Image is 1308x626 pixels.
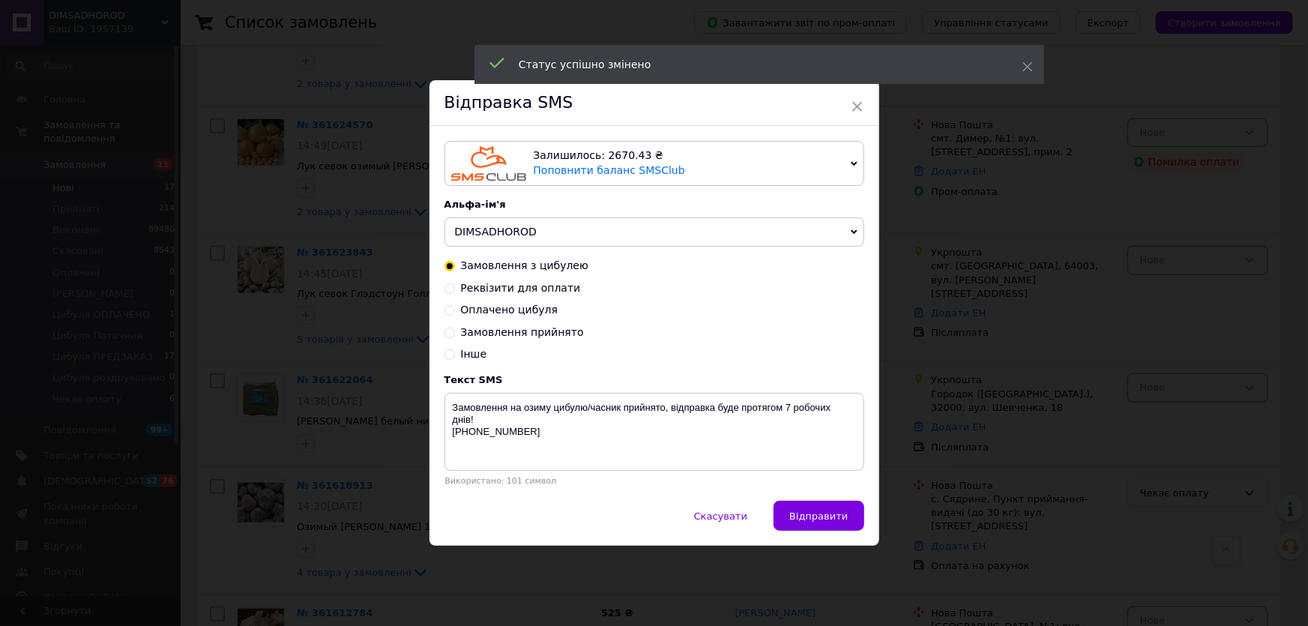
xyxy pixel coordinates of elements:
[851,94,864,119] span: ×
[444,393,864,471] textarea: Замовлення на озиму цибулю/часник прийнято, відправка буде протягом 7 робочих днів! [PHONE_NUMBER]
[444,199,506,210] span: Альфа-ім'я
[678,501,763,531] button: Скасувати
[461,326,584,338] span: Замовлення прийнято
[444,476,864,486] div: Використано: 101 символ
[455,226,537,238] span: DIMSADHOROD
[430,80,879,126] div: Відправка SMS
[461,348,487,360] span: Інше
[534,164,685,176] a: Поповнити баланс SMSClub
[694,511,747,522] span: Скасувати
[774,501,864,531] button: Відправити
[461,259,588,271] span: Замовлення з цибулею
[789,511,848,522] span: Відправити
[534,148,845,163] div: Залишилось: 2670.43 ₴
[519,57,985,72] div: Статус успішно змінено
[461,282,581,294] span: Реквізити для оплати
[461,304,558,316] span: Оплачено цибуля
[444,374,864,385] div: Текст SMS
